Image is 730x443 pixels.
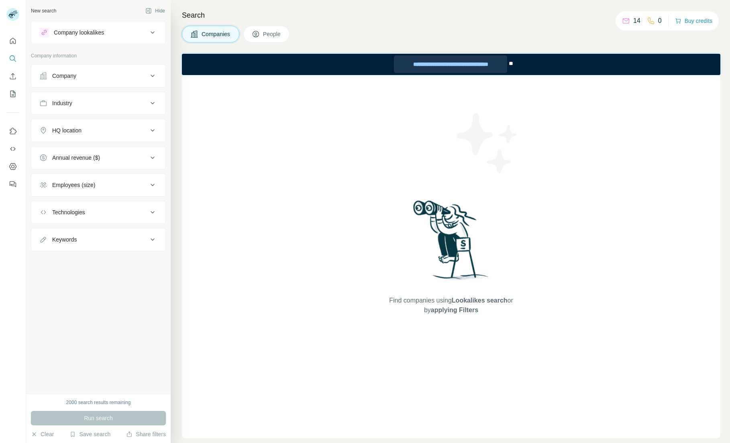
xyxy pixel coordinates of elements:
div: New search [31,7,56,14]
div: Annual revenue ($) [52,154,100,162]
button: Technologies [31,203,165,222]
div: Technologies [52,208,85,216]
button: HQ location [31,121,165,140]
button: Feedback [6,177,19,191]
button: Enrich CSV [6,69,19,83]
h4: Search [182,10,720,21]
span: People [263,30,281,38]
button: Keywords [31,230,165,249]
div: Company lookalikes [54,28,104,37]
img: Surfe Illustration - Stars [451,107,524,179]
button: Company lookalikes [31,23,165,42]
button: Clear [31,430,54,438]
button: Save search [69,430,110,438]
button: Industry [31,93,165,113]
button: Share filters [126,430,166,438]
button: Search [6,51,19,66]
span: Find companies using or by [387,296,515,315]
button: Quick start [6,34,19,48]
div: Company [52,72,76,80]
button: Employees (size) [31,175,165,195]
button: Use Surfe on LinkedIn [6,124,19,138]
button: My lists [6,87,19,101]
div: HQ location [52,126,82,134]
p: 14 [633,16,640,26]
iframe: Banner [182,54,720,75]
button: Company [31,66,165,85]
span: Lookalikes search [452,297,508,304]
button: Annual revenue ($) [31,148,165,167]
span: Companies [202,30,231,38]
div: Employees (size) [52,181,95,189]
button: Buy credits [675,15,712,26]
p: Company information [31,52,166,59]
div: 2000 search results remaining [66,399,131,406]
div: Industry [52,99,72,107]
button: Dashboard [6,159,19,174]
div: Keywords [52,236,77,244]
span: applying Filters [431,307,478,313]
img: Surfe Illustration - Woman searching with binoculars [410,198,493,288]
button: Hide [140,5,171,17]
p: 0 [658,16,662,26]
button: Use Surfe API [6,142,19,156]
